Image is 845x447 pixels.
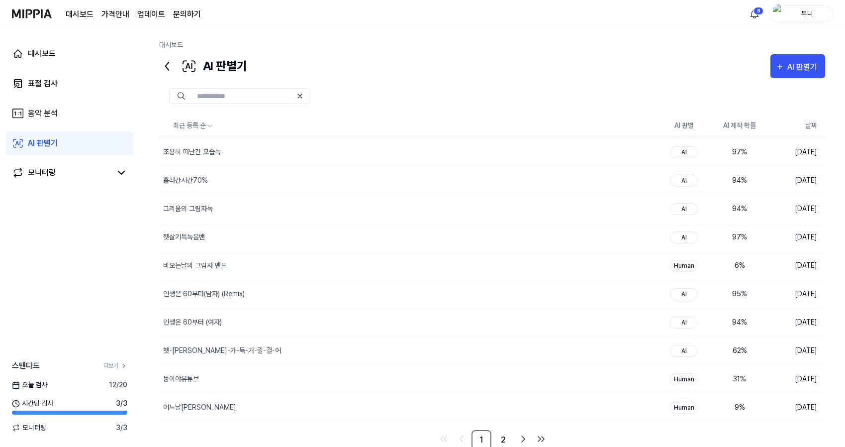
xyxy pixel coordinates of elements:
[163,260,227,271] div: 비오는날의 그림자 밴드
[767,251,825,280] td: [DATE]
[12,423,46,433] span: 모니터링
[720,374,759,384] div: 31 %
[670,260,698,272] div: Human
[12,167,111,179] a: 모니터링
[770,54,825,78] button: AI 판별기
[670,288,698,300] div: AI
[12,360,40,372] span: 스탠다드
[163,289,245,299] div: 인생은 60부터(남자) (Remix)
[749,8,760,20] img: 알림
[720,204,759,214] div: 94 %
[173,8,201,20] a: 문의하기
[712,114,767,138] th: AI 제작 확률
[656,114,712,138] th: AI 판별
[6,131,133,155] a: AI 판별기
[753,7,763,15] div: 8
[670,345,698,357] div: AI
[28,48,56,60] div: 대시보드
[720,147,759,157] div: 97 %
[28,167,56,179] div: 모니터링
[670,402,698,414] div: Human
[670,146,698,158] div: AI
[720,402,759,413] div: 9 %
[163,175,208,186] div: 흘러간시간70%
[767,308,825,336] td: [DATE]
[720,317,759,328] div: 94 %
[670,203,698,215] div: AI
[101,8,129,20] button: 가격안내
[720,345,759,356] div: 62 %
[116,398,127,409] span: 3 / 3
[6,102,133,125] a: 음악 분석
[178,92,185,100] img: Search
[163,402,236,413] div: 어느날[PERSON_NAME]
[767,138,825,166] td: [DATE]
[28,137,58,149] div: AI 판별기
[163,232,205,242] div: 햇살기득녹음밴
[6,72,133,96] a: 표절 검사
[720,289,759,299] div: 95 %
[720,260,759,271] div: 6 %
[159,54,247,78] div: AI 판별기
[747,6,762,22] button: 알림8
[163,345,281,356] div: 햇-[PERSON_NAME]-가-득-거-릴-걸-어
[767,114,825,138] th: 날짜
[670,175,698,187] div: AI
[788,8,827,19] div: 두니
[12,380,47,390] span: 오늘 검사
[66,8,94,20] a: 대시보드
[12,398,53,409] span: 시간당 검사
[670,231,698,243] div: AI
[436,431,452,447] a: Go to first page
[670,373,698,385] div: Human
[454,431,469,447] a: Go to previous page
[163,317,222,328] div: 인생은 60부터 (여자)
[116,423,127,433] span: 3 / 3
[787,61,820,74] div: AI 판별기
[670,317,698,329] div: AI
[773,4,785,24] img: profile
[109,380,127,390] span: 12 / 20
[159,41,183,49] a: 대시보드
[767,166,825,195] td: [DATE]
[767,365,825,393] td: [DATE]
[720,232,759,242] div: 97 %
[6,42,133,66] a: 대시보드
[767,223,825,251] td: [DATE]
[720,175,759,186] div: 94 %
[767,393,825,422] td: [DATE]
[163,147,221,157] div: 조용히 떠난간 모습녹
[767,280,825,308] td: [DATE]
[533,431,549,447] a: Go to last page
[163,374,199,384] div: 둥이야유튜브
[767,195,825,223] td: [DATE]
[137,8,165,20] a: 업데이트
[767,336,825,365] td: [DATE]
[28,108,58,119] div: 음악 분석
[515,431,531,447] a: Go to next page
[103,361,127,370] a: 더보기
[163,204,213,214] div: 그리움의 그림자녹
[28,78,58,90] div: 표절 검사
[769,5,833,22] button: profile두니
